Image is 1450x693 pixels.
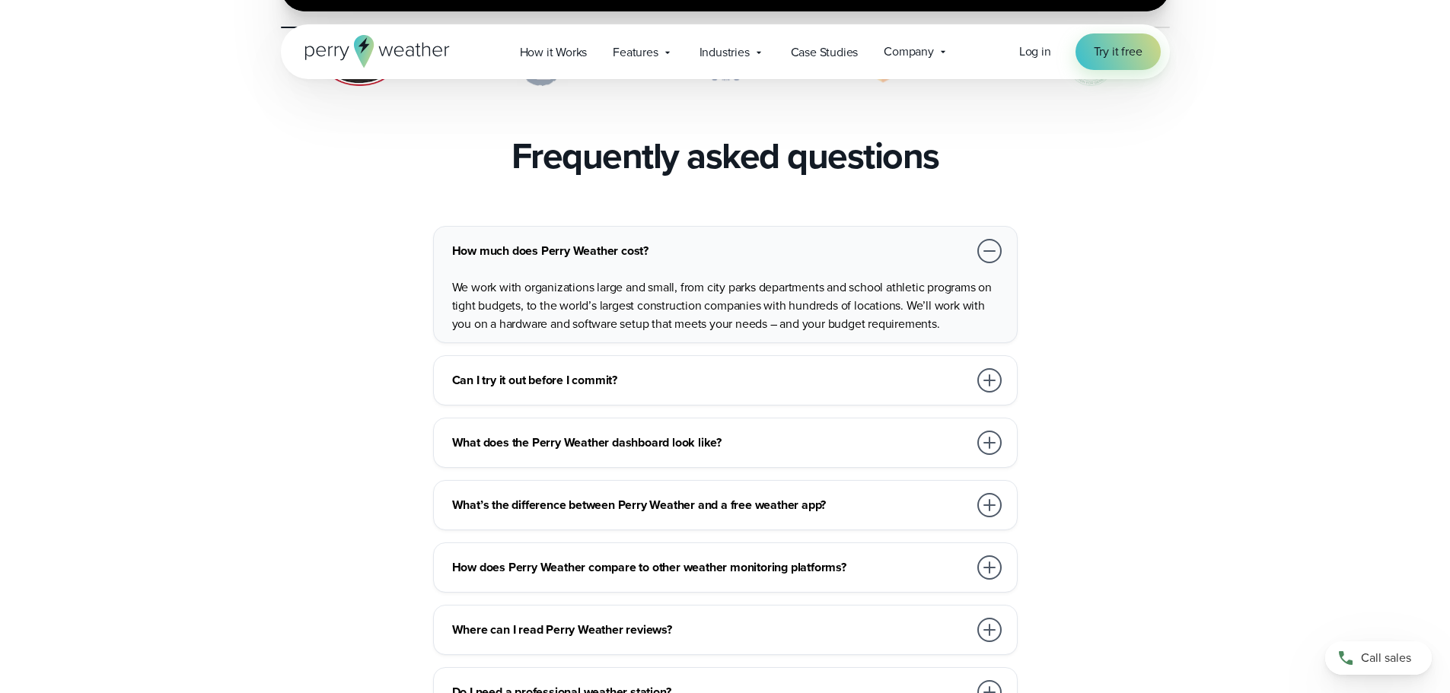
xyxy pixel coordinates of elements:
h2: Frequently asked questions [511,135,939,177]
span: Industries [700,43,750,62]
a: How it Works [507,37,601,68]
a: Call sales [1325,641,1432,675]
span: How it Works [520,43,588,62]
h3: What does the Perry Weather dashboard look like? [452,434,968,452]
p: We work with organizations large and small, from city parks departments and school athletic progr... [452,278,1005,333]
span: Features [613,43,658,62]
span: Company [884,43,934,61]
span: Log in [1019,43,1051,60]
span: Try it free [1094,43,1142,61]
a: Try it free [1076,33,1161,70]
h3: How does Perry Weather compare to other weather monitoring platforms? [452,558,968,577]
h3: What’s the difference between Perry Weather and a free weather app? [452,496,968,514]
h3: How much does Perry Weather cost? [452,242,968,260]
span: Call sales [1361,649,1411,667]
h3: Where can I read Perry Weather reviews? [452,621,968,639]
a: Case Studies [778,37,872,68]
h3: Can I try it out before I commit? [452,371,968,389]
span: Case Studies [791,43,859,62]
a: Log in [1019,43,1051,61]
